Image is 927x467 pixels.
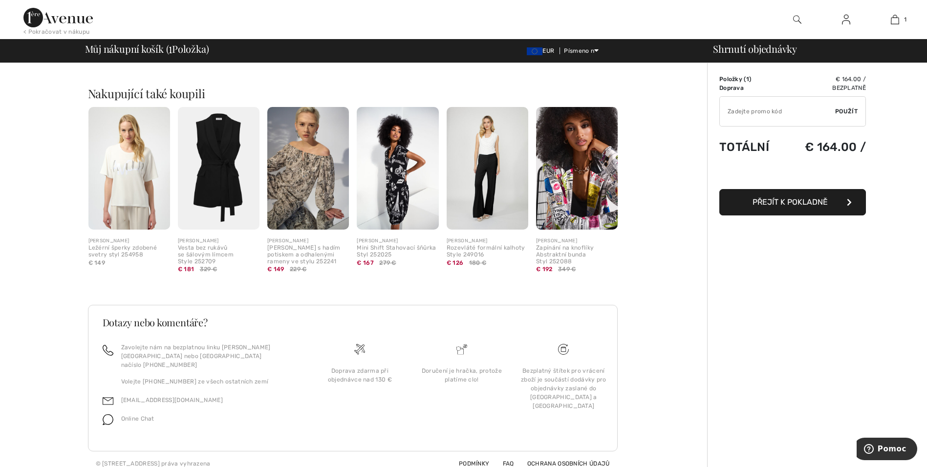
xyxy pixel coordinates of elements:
a: číslo [PHONE_NUMBER] [128,361,197,368]
div: Shrnutí objednávky [701,44,921,54]
img: Euro [527,47,542,55]
td: Bezplatně [785,84,866,92]
span: 180 € [469,258,487,267]
div: Ležérní šperky zdobené svetry styl 254958 [88,245,170,258]
img: Vesta bez rukávů se šálovým límcem Style 252709 [178,107,259,230]
span: € 149 [267,266,284,273]
div: Doručení je hračka, protože platíme clo! [419,366,505,384]
span: 329 € [200,265,217,274]
span: Online Chat [121,415,154,422]
div: Mini Shift Stahovací šňůrka Styl 252025 [357,245,438,258]
span: 1 [746,76,749,83]
font: Položka) [172,42,209,55]
span: 1 [904,15,906,24]
font: Písmeno n [564,47,594,54]
img: Rozevláté formální kalhoty Style 249016 [447,107,528,230]
a: [EMAIL_ADDRESS][DOMAIN_NAME] [121,397,223,403]
div: Doprava zdarma při objednávce nad 130 € [317,366,403,384]
span: € 126 [447,259,464,266]
img: Doprava zdarma při objednávce nad &#8364; 130 [558,344,569,355]
span: Použít [835,107,858,116]
div: < Pokračovat v nákupu [23,27,89,36]
img: E-mail [103,396,113,406]
img: Mini Shift Stahovací šňůrka Styl 252025 [357,107,438,230]
span: € 181 [178,266,194,273]
img: Tričko s hadím potiskem a odhalenými rameny ve stylu 252241 [267,107,349,230]
h2: Nakupující také koupili [88,87,625,99]
div: Zapínání na knoflíky Abstraktní bunda Styl 252088 [536,245,618,265]
iframe: PayPal [719,164,866,186]
td: € 164.00 / [785,75,866,84]
h3: Dotazy nebo komentáře? [103,318,603,327]
a: Ochrana osobních údajů [516,460,610,467]
iframe: Opens a widget where you can find more information [857,438,917,462]
td: Doprava [719,84,785,92]
font: Můj nákupní košík ( [85,42,169,55]
a: Podmínky [447,460,489,467]
a: 1 [871,14,919,25]
span: Přejít k pokladně [753,197,828,207]
div: Rozevláté formální kalhoty Style 249016 [447,245,528,258]
div: [PERSON_NAME] [447,237,528,245]
span: EUR [527,47,558,54]
img: Moje taška [891,14,899,25]
div: [PERSON_NAME] [88,237,170,245]
img: zavolat [103,345,113,356]
img: povídat si [103,414,113,425]
span: 279 € [379,258,396,267]
td: Totální [719,130,785,164]
img: 1ère Avenue [23,8,93,27]
p: Volejte [PHONE_NUMBER] ze všech ostatních zemí [121,377,298,386]
td: ) [719,75,785,84]
img: Doprava zdarma při objednávce nad &#8364; 130 [354,344,365,355]
img: Vyhledávání na webu [793,14,801,25]
span: € 167 [357,259,374,266]
a: FAQ [491,460,514,467]
input: Promo code [720,97,835,126]
button: Přejít k pokladně [719,189,866,215]
font: Zavolejte nám na bezplatnou linku [PERSON_NAME][GEOGRAPHIC_DATA] nebo [GEOGRAPHIC_DATA] na [121,344,271,368]
span: 229 € [290,265,307,274]
span: € 149 [88,259,106,266]
img: Doručení je hračka, protože platíme clo! [456,344,467,355]
span: 1 [169,42,172,54]
div: Bezplatný štítek pro vrácení zboží je součástí dodávky pro objednávky zaslané do [GEOGRAPHIC_DATA... [520,366,606,410]
div: [PERSON_NAME] [178,237,259,245]
img: Zapínání na knoflíky Abstraktní bunda Styl 252088 [536,107,618,230]
td: € 164.00 / [785,130,866,164]
font: Položky ( [719,76,749,83]
span: € 192 [536,266,553,273]
div: [PERSON_NAME] [267,237,349,245]
span: 349 € [558,265,576,274]
img: Moje informace [842,14,850,25]
div: [PERSON_NAME] s hadím potiskem a odhalenými rameny ve stylu 252241 [267,245,349,265]
div: [PERSON_NAME] [357,237,438,245]
img: Ležérní šperky zdobené svetry styl 254958 [88,107,170,230]
a: Sign In [834,14,858,26]
div: [PERSON_NAME] [536,237,618,245]
div: Vesta bez rukávů se šálovým límcem Style 252709 [178,245,259,265]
